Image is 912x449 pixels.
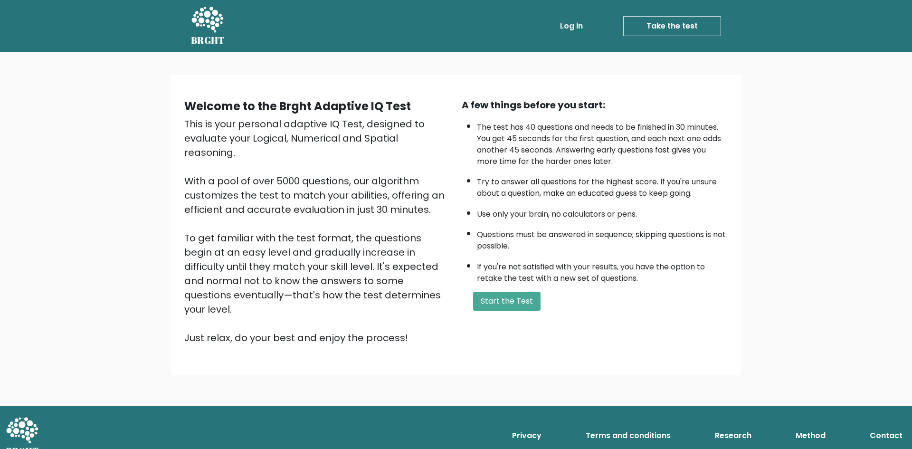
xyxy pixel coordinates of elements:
[477,117,728,167] li: The test has 40 questions and needs to be finished in 30 minutes. You get 45 seconds for the firs...
[866,426,906,445] a: Contact
[508,426,545,445] a: Privacy
[477,204,728,220] li: Use only your brain, no calculators or pens.
[462,98,728,112] div: A few things before you start:
[711,426,755,445] a: Research
[556,17,587,36] a: Log in
[473,292,541,311] button: Start the Test
[477,224,728,252] li: Questions must be answered in sequence; skipping questions is not possible.
[184,117,450,345] div: This is your personal adaptive IQ Test, designed to evaluate your Logical, Numerical and Spatial ...
[184,98,411,114] b: Welcome to the Brght Adaptive IQ Test
[191,35,225,46] h5: BRGHT
[623,16,721,36] a: Take the test
[792,426,829,445] a: Method
[477,257,728,284] li: If you're not satisfied with your results, you have the option to retake the test with a new set ...
[191,4,225,48] a: BRGHT
[477,172,728,199] li: Try to answer all questions for the highest score. If you're unsure about a question, make an edu...
[582,426,674,445] a: Terms and conditions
